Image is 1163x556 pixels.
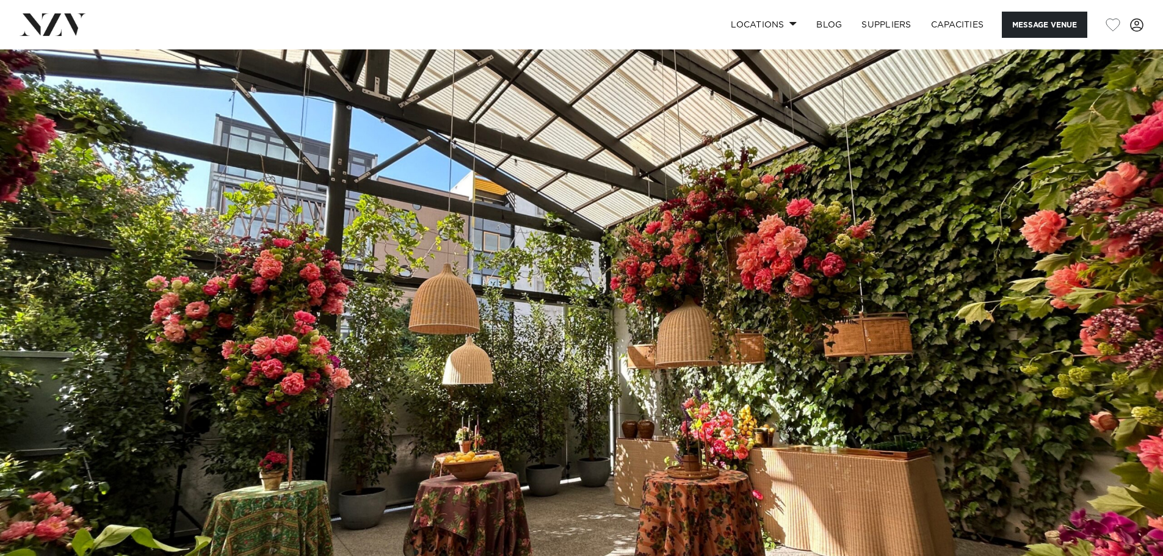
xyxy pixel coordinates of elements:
[852,12,921,38] a: SUPPLIERS
[921,12,994,38] a: Capacities
[20,13,86,35] img: nzv-logo.png
[1002,12,1087,38] button: Message Venue
[721,12,806,38] a: Locations
[806,12,852,38] a: BLOG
